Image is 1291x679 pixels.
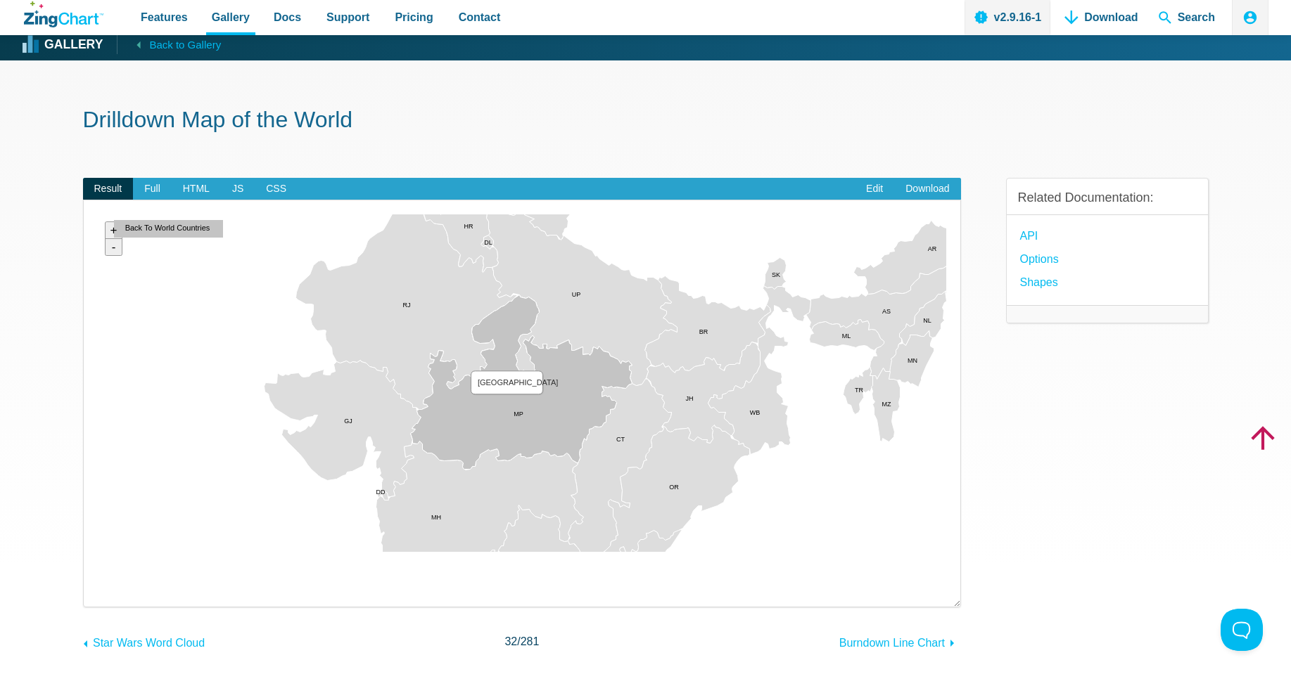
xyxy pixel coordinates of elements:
[1018,190,1197,206] h3: Related Documentation:
[221,178,255,200] span: JS
[274,8,301,27] span: Docs
[212,8,250,27] span: Gallery
[504,635,517,647] span: 32
[459,8,501,27] span: Contact
[149,36,221,54] span: Back to Gallery
[894,178,960,200] a: Download
[117,34,221,54] a: Back to Gallery
[1020,250,1059,269] a: options
[172,178,221,200] span: HTML
[395,8,433,27] span: Pricing
[44,39,103,51] strong: Gallery
[855,178,894,200] a: Edit
[83,178,134,200] span: Result
[133,178,172,200] span: Full
[504,632,539,651] span: /
[83,630,205,652] a: Star Wars Word Cloud
[839,637,945,649] span: Burndown Line Chart
[141,8,188,27] span: Features
[255,178,298,200] span: CSS
[24,1,103,27] a: ZingChart Logo. Click to return to the homepage
[1020,226,1038,245] a: API
[24,34,103,56] a: Gallery
[326,8,369,27] span: Support
[1020,273,1058,292] a: Shapes
[1221,609,1263,651] iframe: Toggle Customer Support
[839,630,961,652] a: Burndown Line Chart
[93,637,205,649] span: Star Wars Word Cloud
[83,105,1209,137] h1: Drilldown Map of the World
[521,635,540,647] span: 281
